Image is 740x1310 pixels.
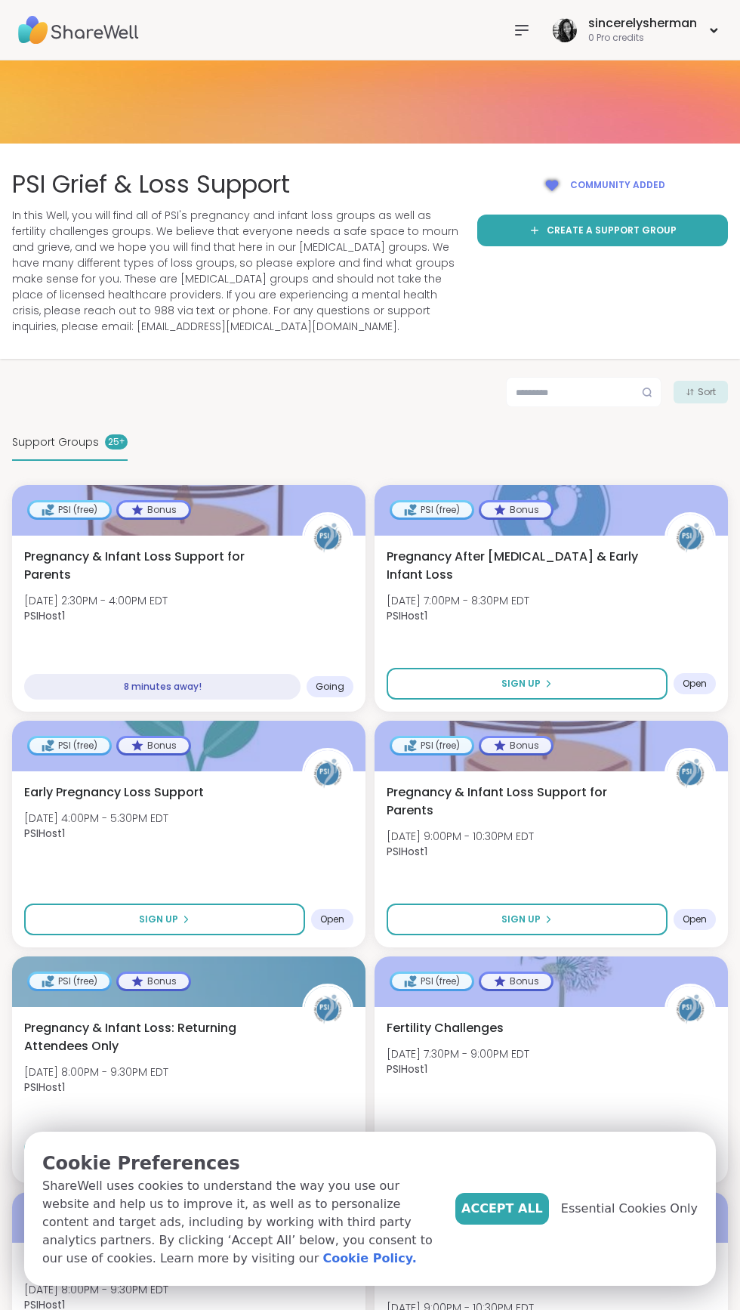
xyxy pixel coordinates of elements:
[392,502,472,518] div: PSI (free)
[304,750,351,797] img: PSIHost1
[588,15,697,32] div: sincerelysherman
[119,435,125,449] pre: +
[18,4,139,57] img: ShareWell Nav Logo
[24,904,305,935] button: Sign Up
[387,608,427,623] b: PSIHost1
[24,1019,285,1055] span: Pregnancy & Infant Loss: Returning Attendees Only
[24,674,301,700] div: 8 minutes away!
[29,502,109,518] div: PSI (free)
[561,1200,698,1218] span: Essential Cookies Only
[29,738,109,753] div: PSI (free)
[547,224,677,237] span: Create a support group
[481,502,551,518] div: Bonus
[387,904,668,935] button: Sign Up
[481,974,551,989] div: Bonus
[139,913,178,926] span: Sign Up
[553,18,577,42] img: sincerelysherman
[24,1064,168,1080] span: [DATE] 8:00PM - 9:30PM EDT
[387,1061,427,1077] b: PSIHost1
[387,829,534,844] span: [DATE] 9:00PM - 10:30PM EDT
[392,974,472,989] div: PSI (free)
[24,783,204,802] span: Early Pregnancy Loss Support
[119,738,189,753] div: Bonus
[24,548,285,584] span: Pregnancy & Infant Loss Support for Parents
[387,668,668,700] button: Sign Up
[24,608,65,623] b: PSIHost1
[461,1200,543,1218] span: Accept All
[24,811,168,826] span: [DATE] 4:00PM - 5:30PM EDT
[322,1250,416,1268] a: Cookie Policy.
[304,986,351,1033] img: PSIHost1
[698,385,716,399] span: Sort
[24,1282,168,1297] span: [DATE] 8:00PM - 9:30PM EDT
[24,593,168,608] span: [DATE] 2:30PM - 4:00PM EDT
[304,514,351,561] img: PSIHost1
[392,738,472,753] div: PSI (free)
[387,1019,504,1037] span: Fertility Challenges
[316,681,344,693] span: Going
[570,178,665,192] span: Community added
[119,502,189,518] div: Bonus
[387,844,427,859] b: PSIHost1
[105,434,128,450] div: 25
[12,168,290,202] span: PSI Grief & Loss Support
[119,974,189,989] div: Bonus
[387,593,529,608] span: [DATE] 7:00PM - 8:30PM EDT
[477,215,728,246] a: Create a support group
[501,677,541,691] span: Sign Up
[683,913,707,925] span: Open
[481,738,551,753] div: Bonus
[588,32,697,45] div: 0 Pro credits
[320,913,344,925] span: Open
[501,913,541,926] span: Sign Up
[42,1150,443,1177] p: Cookie Preferences
[667,750,714,797] img: PSIHost1
[24,1080,65,1095] b: PSIHost1
[455,1193,549,1225] button: Accept All
[29,974,109,989] div: PSI (free)
[387,783,648,820] span: Pregnancy & Infant Loss Support for Parents
[667,514,714,561] img: PSIHost1
[12,208,459,335] span: In this Well, you will find all of PSI's pregnancy and infant loss groups as well as fertility ch...
[12,434,99,450] span: Support Groups
[387,548,648,584] span: Pregnancy After [MEDICAL_DATA] & Early Infant Loss
[667,986,714,1033] img: PSIHost1
[42,1177,443,1268] p: ShareWell uses cookies to understand the way you use our website and help us to improve it, as we...
[24,826,65,841] b: PSIHost1
[683,678,707,690] span: Open
[477,168,728,202] button: Community added
[387,1046,529,1061] span: [DATE] 7:30PM - 9:00PM EDT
